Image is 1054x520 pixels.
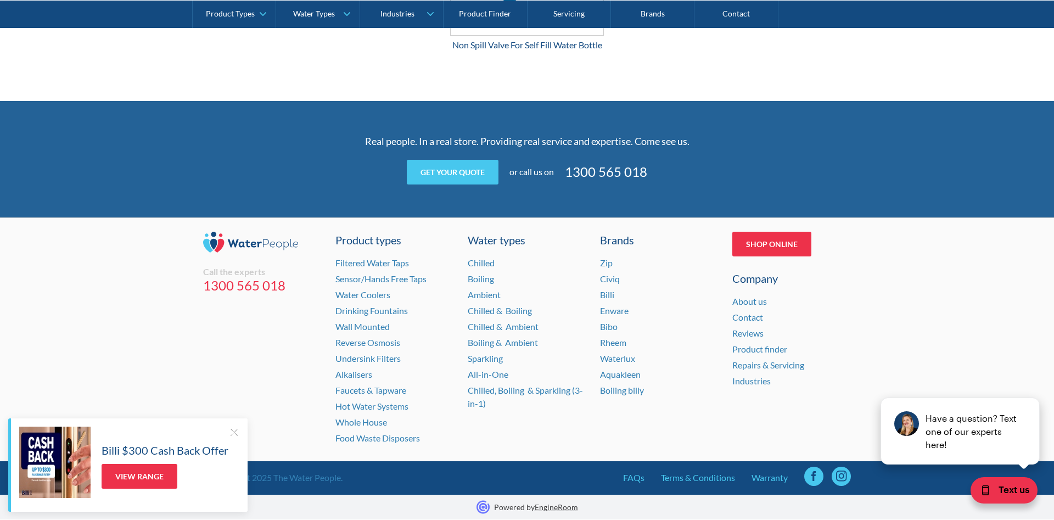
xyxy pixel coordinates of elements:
[102,442,228,459] h5: Billi $300 Cash Back Offer
[732,270,851,287] div: Company
[203,266,322,277] div: Call the experts
[565,162,647,182] a: 1300 565 018
[600,305,629,316] a: Enware
[732,312,763,322] a: Contact
[732,360,804,370] a: Repairs & Servicing
[335,385,406,395] a: Faucets & Tapware
[203,471,343,484] div: © Copyright 2025 The Water People.
[732,232,811,256] a: Shop Online
[102,464,177,489] a: View Range
[468,321,539,332] a: Chilled & Ambient
[335,337,400,348] a: Reverse Osmosis
[752,471,788,484] a: Warranty
[732,328,764,338] a: Reviews
[732,344,787,354] a: Product finder
[335,433,420,443] a: Food Waste Disposers
[661,471,735,484] a: Terms & Conditions
[600,353,635,364] a: Waterlux
[494,501,578,513] p: Powered by
[313,134,741,149] p: Real people. In a real store. Providing real service and expertise. Come see us.
[468,305,532,316] a: Chilled & Boiling
[335,232,454,248] a: Product types
[293,9,335,18] div: Water Types
[468,337,538,348] a: Boiling & Ambient
[623,471,644,484] a: FAQs
[600,273,620,284] a: Civiq
[509,165,554,178] div: or call us on
[407,160,498,184] a: Get your quote
[335,321,390,332] a: Wall Mounted
[335,401,408,411] a: Hot Water Systems
[380,9,414,18] div: Industries
[867,347,1054,479] iframe: podium webchat widget prompt
[335,289,390,300] a: Water Coolers
[600,232,719,248] div: Brands
[468,369,508,379] a: All-in-One
[600,289,614,300] a: Billi
[944,465,1054,520] iframe: podium webchat widget bubble
[600,337,626,348] a: Rheem
[206,9,255,18] div: Product Types
[335,258,409,268] a: Filtered Water Taps
[468,385,583,409] a: Chilled, Boiling & Sparkling (3-in-1)
[468,232,586,248] a: Water types
[335,353,401,364] a: Undersink Filters
[335,417,387,427] a: Whole House
[732,376,771,386] a: Industries
[468,258,495,268] a: Chilled
[335,369,372,379] a: Alkalisers
[600,385,644,395] a: Boiling billy
[732,296,767,306] a: About us
[468,289,501,300] a: Ambient
[468,273,494,284] a: Boiling
[335,305,408,316] a: Drinking Fountains
[335,273,427,284] a: Sensor/Hands Free Taps
[600,258,613,268] a: Zip
[600,369,641,379] a: Aquakleen
[19,427,91,498] img: Billi $300 Cash Back Offer
[600,321,618,332] a: Bibo
[450,38,604,52] div: Non Spill Valve For Self Fill Water Bottle
[535,502,578,512] a: EngineRoom
[468,353,503,364] a: Sparkling
[203,277,322,294] a: 1300 565 018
